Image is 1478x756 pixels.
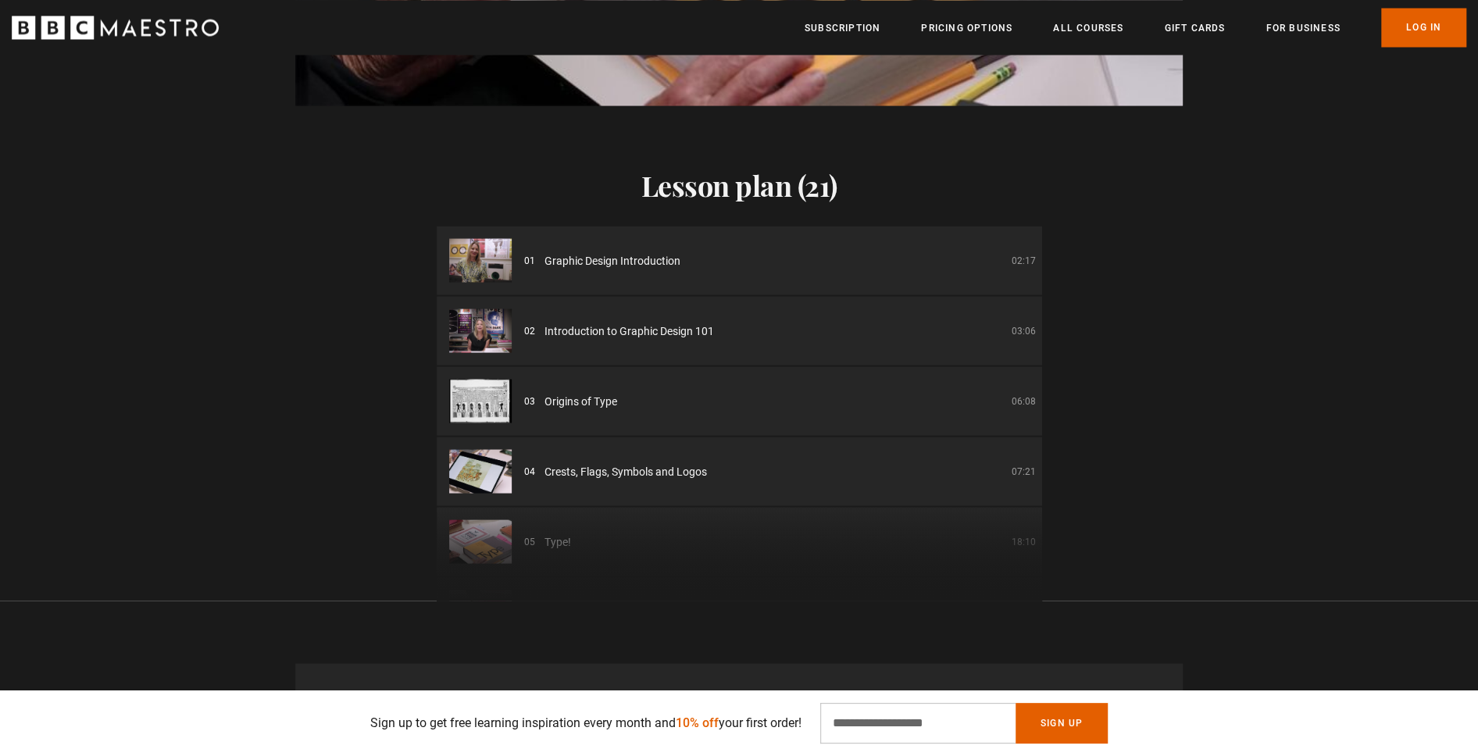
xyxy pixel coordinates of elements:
[544,323,714,339] span: Introduction to Graphic Design 101
[370,714,801,733] p: Sign up to get free learning inspiration every month and your first order!
[544,252,680,269] span: Graphic Design Introduction
[1266,20,1340,36] a: For business
[1053,20,1123,36] a: All Courses
[1381,8,1466,47] a: Log In
[524,464,535,478] p: 04
[805,20,880,36] a: Subscription
[544,463,707,480] span: Crests, Flags, Symbols and Logos
[524,394,535,408] p: 03
[437,168,1042,201] h2: Lesson plan (21)
[805,8,1466,47] nav: Primary
[1016,703,1108,744] button: Sign Up
[1012,464,1036,478] p: 07:21
[544,393,617,409] span: Origins of Type
[1012,394,1036,408] p: 06:08
[1164,20,1225,36] a: Gift Cards
[676,715,719,730] span: 10% off
[524,323,535,337] p: 02
[1012,253,1036,267] p: 02:17
[921,20,1012,36] a: Pricing Options
[12,16,219,39] svg: BBC Maestro
[1012,323,1036,337] p: 03:06
[524,253,535,267] p: 01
